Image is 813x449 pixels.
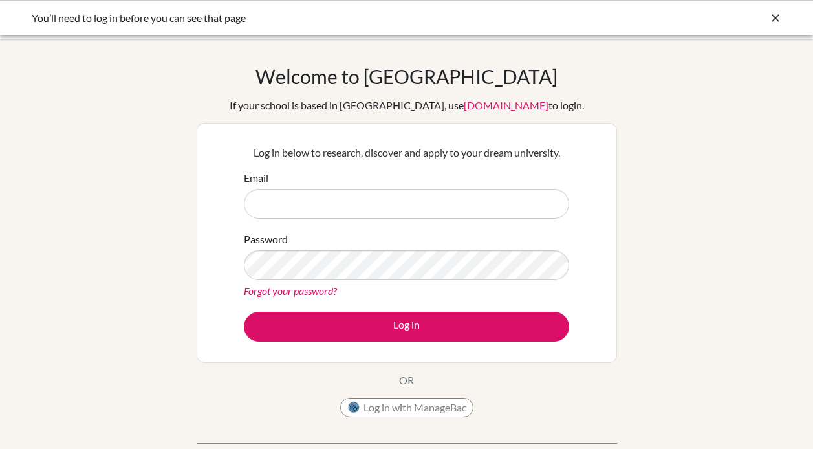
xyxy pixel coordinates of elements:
p: OR [399,373,414,388]
a: [DOMAIN_NAME] [464,99,548,111]
div: You’ll need to log in before you can see that page [32,10,588,26]
div: If your school is based in [GEOGRAPHIC_DATA], use to login. [230,98,584,113]
label: Email [244,170,268,186]
label: Password [244,232,288,247]
p: Log in below to research, discover and apply to your dream university. [244,145,569,160]
h1: Welcome to [GEOGRAPHIC_DATA] [255,65,558,88]
a: Forgot your password? [244,285,337,297]
button: Log in [244,312,569,342]
button: Log in with ManageBac [340,398,473,417]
